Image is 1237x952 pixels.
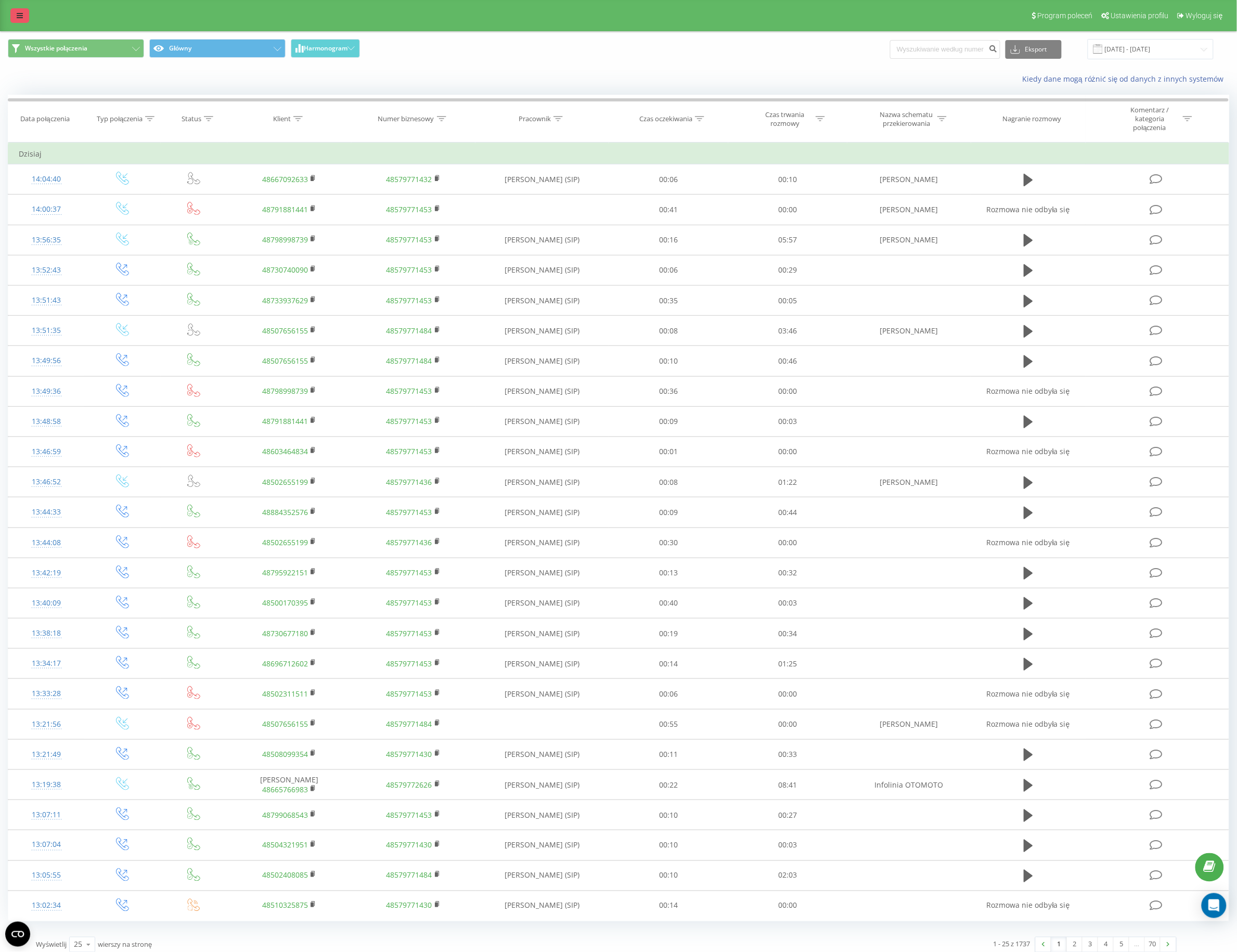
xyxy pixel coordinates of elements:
td: [PERSON_NAME] [847,164,971,195]
span: wierszy na stronę [98,940,152,949]
td: 01:22 [728,467,847,497]
div: 13:49:36 [19,381,74,402]
td: 00:03 [728,406,847,436]
td: 00:13 [609,558,728,588]
td: 05:57 [728,225,847,255]
a: 48504321951 [262,840,308,850]
button: Eksport [1006,40,1062,59]
div: Typ połączenia [97,114,143,123]
a: 48579771453 [386,265,432,275]
a: 48579771484 [386,326,432,336]
a: 48579771453 [386,446,432,456]
td: [PERSON_NAME] [847,467,971,497]
td: 08:41 [728,770,847,800]
a: 48579771484 [386,870,432,880]
div: 13:05:55 [19,866,74,886]
div: 13:56:35 [19,230,74,250]
td: [PERSON_NAME] (SIP) [475,346,609,376]
div: … [1129,937,1145,952]
td: [PERSON_NAME] (SIP) [475,588,609,618]
div: 13:48:58 [19,411,74,432]
div: Czas trwania rozmowy [757,110,813,128]
td: 00:35 [609,286,728,316]
td: [PERSON_NAME] (SIP) [475,770,609,800]
a: 48579772626 [386,780,432,790]
a: 48579771453 [386,659,432,668]
td: [PERSON_NAME] (SIP) [475,376,609,406]
td: [PERSON_NAME] (SIP) [475,497,609,528]
td: 00:27 [728,800,847,830]
td: 00:09 [609,497,728,528]
a: 48730677180 [262,628,308,638]
td: [PERSON_NAME] [847,316,971,346]
input: Wyszukiwanie według numeru [890,40,1000,59]
td: 00:40 [609,588,728,618]
span: Rozmowa nie odbyła się [987,446,1070,456]
td: 00:14 [609,891,728,921]
td: 00:01 [609,436,728,467]
span: Wyloguj się [1186,11,1223,20]
a: 48579771484 [386,356,432,366]
div: 25 [74,940,82,950]
div: 13:33:28 [19,684,74,704]
td: 00:33 [728,739,847,769]
a: 48799068543 [262,810,308,820]
span: Rozmowa nie odbyła się [987,719,1070,729]
td: [PERSON_NAME] [227,770,351,800]
a: 48579771453 [386,598,432,608]
td: 00:06 [609,679,728,709]
a: 48579771453 [386,235,432,245]
div: 13:49:56 [19,351,74,371]
div: 13:07:11 [19,805,74,825]
a: 48579771453 [386,628,432,638]
a: 48579771430 [386,749,432,759]
a: 1 [1051,937,1067,952]
td: 00:30 [609,528,728,558]
a: 48507656155 [262,326,308,336]
a: 70 [1145,937,1161,952]
div: 13:46:59 [19,442,74,462]
a: 48508099354 [262,749,308,759]
div: 13:40:09 [19,593,74,613]
div: 13:02:34 [19,896,74,916]
a: 48791881441 [262,416,308,426]
td: 00:16 [609,225,728,255]
td: 00:06 [609,164,728,195]
a: 3 [1083,937,1098,952]
a: Kiedy dane mogą różnić się od danych z innych systemów [1022,74,1229,84]
a: 48579771453 [386,416,432,426]
div: Czas oczekiwania [639,114,692,123]
a: 48579771453 [386,507,432,517]
div: 13:19:38 [19,775,74,795]
td: [PERSON_NAME] (SIP) [475,679,609,709]
span: Rozmowa nie odbyła się [987,900,1070,910]
a: 48798998739 [262,235,308,245]
td: 00:03 [728,830,847,860]
a: 48665766983 [262,784,308,794]
a: 48579771436 [386,477,432,487]
a: 48579771430 [386,900,432,910]
span: Wyświetlij [36,940,67,949]
td: [PERSON_NAME] (SIP) [475,800,609,830]
div: 14:00:37 [19,199,74,220]
td: 00:00 [728,709,847,739]
a: 48579771430 [386,840,432,850]
td: [PERSON_NAME] [847,225,971,255]
td: 00:00 [728,376,847,406]
a: 48579771484 [386,719,432,729]
td: [PERSON_NAME] (SIP) [475,467,609,497]
span: Program poleceń [1037,11,1092,20]
a: 4 [1098,937,1114,952]
span: Ustawienia profilu [1111,11,1169,20]
a: 48579771453 [386,568,432,577]
td: 00:46 [728,346,847,376]
td: 00:32 [728,558,847,588]
a: 5 [1114,937,1129,952]
button: Open CMP widget [5,922,30,947]
td: 00:14 [609,649,728,679]
td: 00:55 [609,709,728,739]
a: 48507656155 [262,356,308,366]
div: 14:04:40 [19,169,74,189]
td: Dzisiaj [8,144,1229,164]
div: 13:21:56 [19,714,74,735]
